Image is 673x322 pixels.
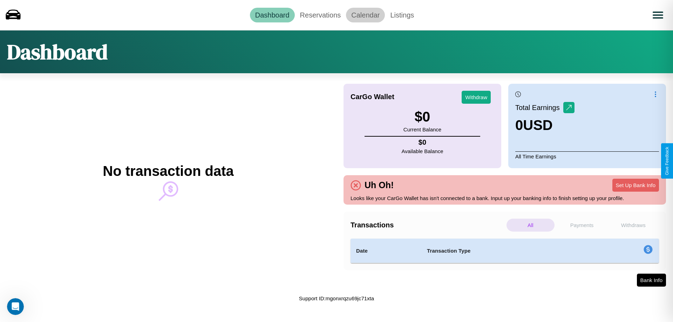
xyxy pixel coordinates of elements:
a: Listings [385,8,419,22]
h4: Uh Oh! [361,180,397,190]
p: All [507,219,555,232]
h4: Transaction Type [427,247,586,255]
h2: No transaction data [103,163,233,179]
h3: 0 USD [515,117,575,133]
a: Reservations [295,8,346,22]
p: Payments [558,219,606,232]
table: simple table [351,239,659,263]
button: Withdraw [462,91,491,104]
h4: CarGo Wallet [351,93,394,101]
p: Available Balance [402,146,443,156]
h3: $ 0 [403,109,441,125]
p: Withdraws [609,219,657,232]
h1: Dashboard [7,37,108,66]
p: Looks like your CarGo Wallet has isn't connected to a bank. Input up your banking info to finish ... [351,193,659,203]
p: Support ID: mgonxrqzu69jc71xta [299,294,374,303]
iframe: Intercom live chat [7,298,24,315]
a: Dashboard [250,8,295,22]
a: Calendar [346,8,385,22]
p: Current Balance [403,125,441,134]
button: Set Up Bank Info [612,179,659,192]
h4: $ 0 [402,138,443,146]
button: Open menu [648,5,668,25]
p: All Time Earnings [515,151,659,161]
button: Bank Info [637,274,666,287]
h4: Date [356,247,416,255]
p: Total Earnings [515,101,563,114]
div: Give Feedback [665,147,669,175]
h4: Transactions [351,221,505,229]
